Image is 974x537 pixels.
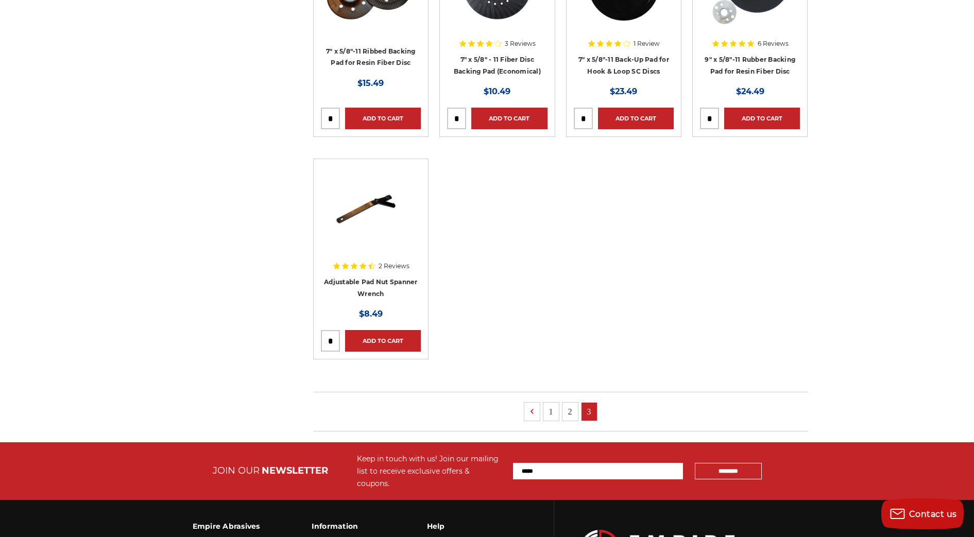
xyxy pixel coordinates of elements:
span: $24.49 [736,86,764,96]
h3: Information [312,515,375,537]
a: 9" x 5/8"-11 Rubber Backing Pad for Resin Fiber Disc [705,56,795,75]
span: 1 Review [634,41,660,47]
span: 3 Reviews [505,41,536,47]
a: Adjustable Pad Nut Wrench [321,166,421,266]
a: Add to Cart [471,108,547,129]
span: Contact us [909,509,957,519]
h3: Help [427,515,497,537]
span: $15.49 [357,78,384,88]
a: 7" x 5/8"-11 Back-Up Pad for Hook & Loop SC Discs [578,56,669,75]
h3: Empire Abrasives [193,515,260,537]
a: 3 [582,403,597,421]
a: Add to Cart [345,330,421,352]
span: NEWSLETTER [262,465,328,476]
span: $10.49 [484,86,510,96]
img: Adjustable Pad Nut Wrench [330,166,412,249]
a: 7" x 5/8"-11 Ribbed Backing Pad for Resin Fiber Disc [326,47,416,67]
span: 6 Reviews [758,41,789,47]
span: $23.49 [610,86,637,96]
button: Contact us [881,498,964,529]
a: 7" x 5/8" - 11 Fiber Disc Backing Pad (Economical) [454,56,541,75]
div: Keep in touch with us! Join our mailing list to receive exclusive offers & coupons. [357,453,503,490]
a: Add to Cart [724,108,800,129]
span: 2 Reviews [379,263,409,269]
a: Add to Cart [598,108,674,129]
a: Add to Cart [345,108,421,129]
span: $8.49 [359,309,383,319]
a: 1 [543,403,559,421]
span: JOIN OUR [213,465,260,476]
a: Adjustable Pad Nut Spanner Wrench [324,278,418,298]
a: 2 [562,403,578,421]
